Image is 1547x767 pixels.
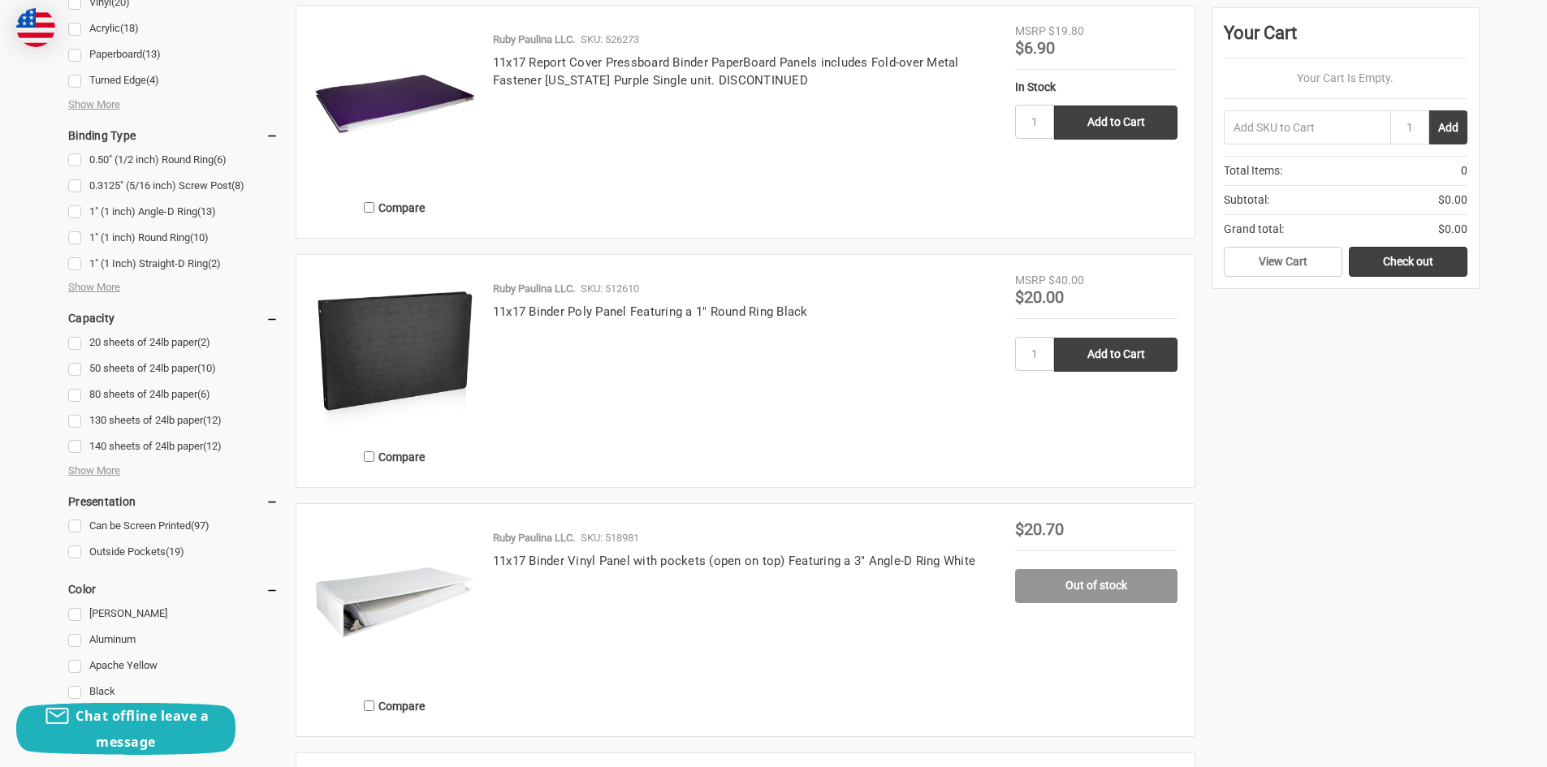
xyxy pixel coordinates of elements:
a: 11x17 Binder Vinyl Panel with pockets (open on top) Featuring a 3" Angle-D Ring White [493,554,975,568]
div: In Stock [1015,79,1178,96]
span: $0.00 [1438,192,1467,209]
span: (12) [203,440,222,452]
a: 0.50" (1/2 inch) Round Ring [68,149,279,171]
div: Your Cart [1224,19,1467,58]
a: 1" (1 Inch) Straight-D Ring [68,253,279,275]
span: (2) [208,257,221,269]
input: Add to Cart [1054,106,1178,140]
span: Chat offline leave a message [76,707,209,751]
span: Show More [68,279,120,295]
a: 20 sheets of 24lb paper [68,332,279,354]
span: (6) [197,388,210,400]
span: Show More [68,463,120,479]
span: $20.00 [1015,287,1064,307]
a: Can be Screen Printed [68,515,279,537]
p: Ruby Paulina LLC. [493,530,575,546]
a: Apache Yellow [68,655,279,677]
p: SKU: 518981 [581,530,639,546]
div: MSRP [1015,272,1046,289]
a: 130 sheets of 24lb paper [68,410,279,432]
span: Total Items: [1224,162,1282,179]
label: Compare [313,194,476,221]
span: $6.90 [1015,38,1055,58]
span: (4) [146,74,159,86]
span: (6) [214,153,227,166]
h5: Color [68,580,279,599]
img: 11x17 Binder Vinyl Panel with pockets Featuring a 3" Angle-D Ring White [313,521,476,683]
span: (2) [197,336,210,348]
p: Ruby Paulina LLC. [493,32,575,48]
button: Chat offline leave a message [16,703,236,755]
a: 1" (1 inch) Angle-D Ring [68,201,279,223]
span: (12) [203,414,222,426]
a: Out of stock [1015,569,1178,603]
a: 140 sheets of 24lb paper [68,436,279,458]
span: Show More [68,97,120,113]
input: Add to Cart [1054,338,1178,372]
input: Compare [364,700,374,711]
p: Your Cart Is Empty. [1224,70,1467,87]
a: Acrylic [68,18,279,40]
span: (13) [142,48,161,60]
input: Add SKU to Cart [1224,110,1390,144]
a: Aluminum [68,629,279,651]
span: (10) [190,231,209,243]
a: 11x17 Binder Poly Panel Featuring a 1" Round Ring Black [493,304,808,319]
img: 11x17 Report Cover Pressboard Binder PaperBoard Panels includes Fold-over Metal Fastener Louisian... [313,23,476,185]
p: Ruby Paulina LLC. [493,281,575,297]
h5: Presentation [68,492,279,511]
span: $0.00 [1438,221,1467,238]
a: 50 sheets of 24lb paper [68,358,279,380]
span: (18) [120,22,139,34]
a: Check out [1349,247,1467,278]
span: (13) [197,205,216,218]
span: (97) [191,519,210,532]
a: 1" (1 inch) Round Ring [68,227,279,249]
a: Outside Pockets [68,541,279,563]
span: (10) [197,362,216,374]
img: duty and tax information for United States [16,8,55,47]
p: SKU: 526273 [581,32,639,48]
div: MSRP [1015,23,1046,40]
span: $40.00 [1048,274,1084,287]
p: SKU: 512610 [581,281,639,297]
a: [PERSON_NAME] [68,603,279,625]
input: Compare [364,451,374,462]
button: Add [1429,110,1467,144]
a: 11x17 Report Cover Pressboard Binder PaperBoard Panels includes Fold-over Metal Fastener [US_STAT... [493,55,959,88]
img: 11x17 Binder Poly Panel Featuring a 1" Round Ring Black [313,272,476,434]
span: 0 [1461,162,1467,179]
h5: Capacity [68,308,279,328]
a: View Cart [1224,247,1342,278]
label: Compare [313,443,476,470]
span: Subtotal: [1224,192,1269,209]
a: Black [68,681,279,703]
span: $19.80 [1048,24,1084,37]
span: $20.70 [1015,519,1064,539]
h5: Binding Type [68,126,279,145]
span: (19) [166,545,184,558]
a: Paperboard [68,44,279,66]
span: (8) [231,179,244,192]
a: 0.3125" (5/16 inch) Screw Post [68,175,279,197]
a: 80 sheets of 24lb paper [68,384,279,406]
a: Turned Edge [68,70,279,92]
input: Compare [364,202,374,213]
label: Compare [313,692,476,719]
span: Grand total: [1224,221,1284,238]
